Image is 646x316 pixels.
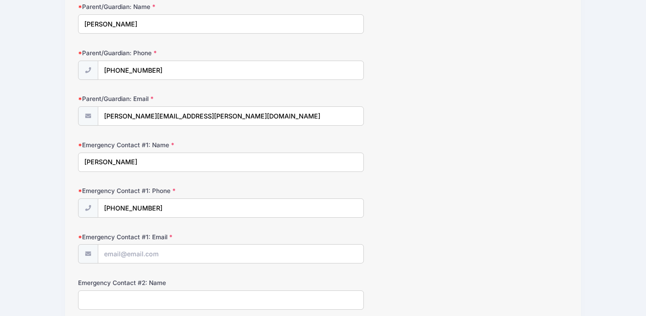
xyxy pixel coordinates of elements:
label: Emergency Contact #1: Phone [78,186,241,195]
label: Emergency Contact #2: Name [78,278,241,287]
label: Parent/Guardian: Email [78,94,241,103]
input: email@email.com [98,244,364,263]
label: Emergency Contact #1: Name [78,140,241,149]
label: Parent/Guardian: Phone [78,48,241,57]
label: Parent/Guardian: Name [78,2,241,11]
input: (xxx) xxx-xxxx [98,61,364,80]
input: (xxx) xxx-xxxx [98,198,364,218]
label: Emergency Contact #1: Email [78,233,241,241]
input: email@email.com [98,106,364,126]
